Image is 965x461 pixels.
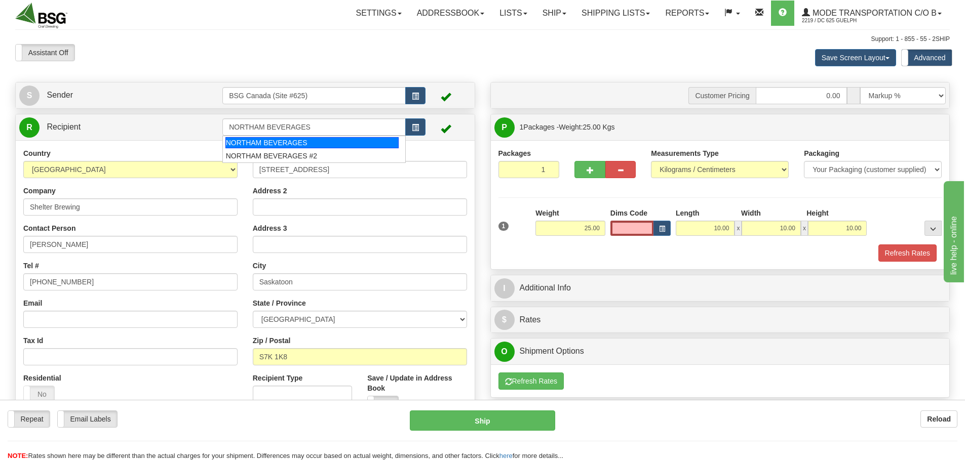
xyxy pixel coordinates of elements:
[410,410,555,431] button: Ship
[658,1,717,26] a: Reports
[368,396,398,412] label: No
[498,148,531,158] label: Packages
[494,341,946,362] a: OShipment Options
[794,1,949,26] a: Mode Transportation c/o B 2219 / DC 625 Guelph
[902,50,952,66] label: Advanced
[23,336,43,346] label: Tax Id
[19,117,200,138] a: R Recipient
[494,342,515,362] span: O
[878,244,937,262] button: Refresh Rates
[225,137,399,148] div: NORTHAM BEVERAGES
[741,208,761,218] label: Width
[927,415,951,423] b: Reload
[735,221,742,236] span: x
[253,161,467,178] input: Enter a location
[47,91,73,99] span: Sender
[222,87,406,104] input: Sender Id
[603,123,615,131] span: Kgs
[23,148,51,158] label: Country
[494,117,946,138] a: P 1Packages -Weight:25.00 Kgs
[349,1,409,26] a: Settings
[19,86,40,106] span: S
[494,278,946,299] a: IAdditional Info
[23,261,39,271] label: Tel #
[253,186,287,196] label: Address 2
[574,1,658,26] a: Shipping lists
[8,452,28,459] span: NOTE:
[47,122,81,131] span: Recipient
[19,85,222,106] a: S Sender
[651,148,719,158] label: Measurements Type
[810,9,937,17] span: Mode Transportation c/o B
[520,123,524,131] span: 1
[23,186,56,196] label: Company
[24,386,54,402] label: No
[492,1,534,26] a: Lists
[494,310,515,330] span: $
[16,45,74,61] label: Assistant Off
[924,221,942,236] div: ...
[535,208,559,218] label: Weight
[559,123,614,131] span: Weight:
[583,123,601,131] span: 25.00
[19,117,40,138] span: R
[942,179,964,282] iframe: chat widget
[23,223,75,233] label: Contact Person
[535,1,574,26] a: Ship
[498,222,509,231] span: 1
[610,208,647,218] label: Dims Code
[367,373,467,393] label: Save / Update in Address Book
[253,373,303,383] label: Recipient Type
[15,35,950,44] div: Support: 1 - 855 - 55 - 2SHIP
[58,411,117,427] label: Email Labels
[15,3,67,28] img: logo2219.jpg
[920,410,957,428] button: Reload
[226,151,399,161] div: NORTHAM BEVERAGES #2
[520,117,615,137] span: Packages -
[253,298,306,308] label: State / Province
[494,310,946,330] a: $Rates
[409,1,492,26] a: Addressbook
[253,223,287,233] label: Address 3
[499,452,513,459] a: here
[8,6,94,18] div: live help - online
[806,208,829,218] label: Height
[815,49,896,66] button: Save Screen Layout
[23,298,42,308] label: Email
[801,221,808,236] span: x
[688,87,755,104] span: Customer Pricing
[253,336,291,346] label: Zip / Postal
[804,148,839,158] label: Packaging
[498,372,564,390] button: Refresh Rates
[253,261,266,271] label: City
[676,208,700,218] label: Length
[494,117,515,138] span: P
[23,373,61,383] label: Residential
[8,411,50,427] label: Repeat
[222,118,406,136] input: Recipient Id
[494,278,515,299] span: I
[802,16,878,26] span: 2219 / DC 625 Guelph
